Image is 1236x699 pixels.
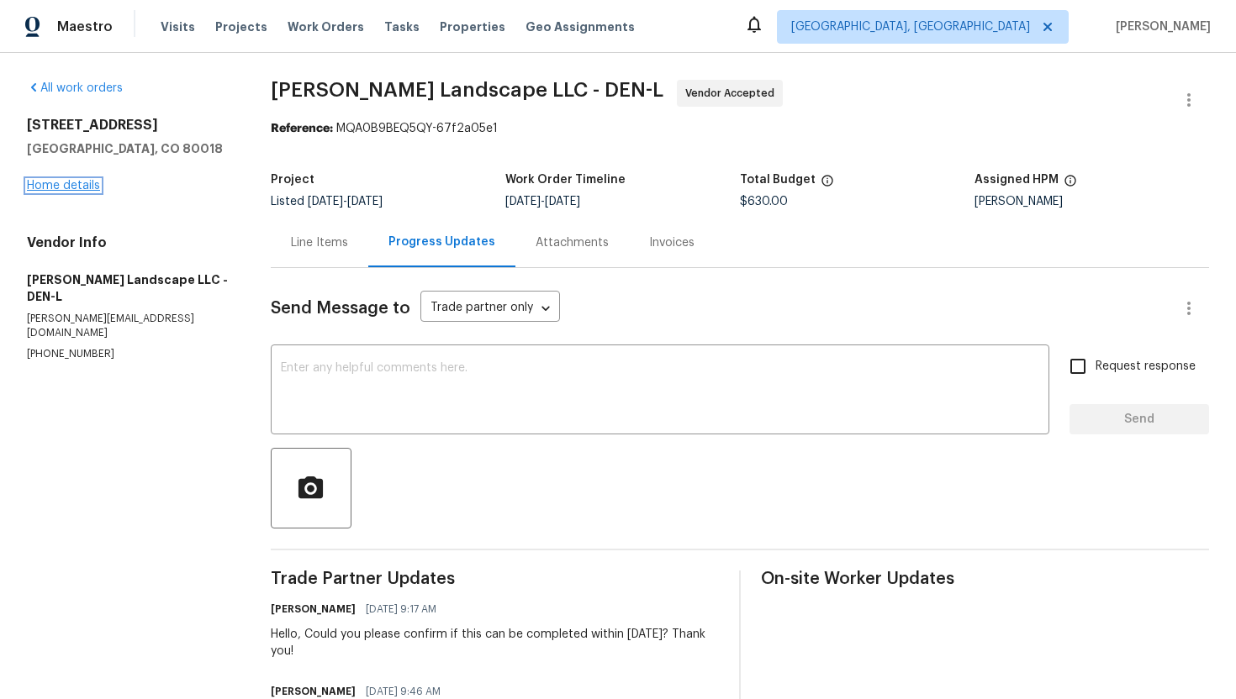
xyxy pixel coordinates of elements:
[271,570,719,587] span: Trade Partner Updates
[347,196,383,208] span: [DATE]
[291,234,348,251] div: Line Items
[740,174,816,186] h5: Total Budget
[420,295,560,323] div: Trade partner only
[57,18,113,35] span: Maestro
[440,18,505,35] span: Properties
[308,196,343,208] span: [DATE]
[388,234,495,250] div: Progress Updates
[27,312,230,340] p: [PERSON_NAME][EMAIL_ADDRESS][DOMAIN_NAME]
[975,174,1059,186] h5: Assigned HPM
[545,196,580,208] span: [DATE]
[1064,174,1077,196] span: The hpm assigned to this work order.
[27,117,230,134] h2: [STREET_ADDRESS]
[27,234,230,251] h4: Vendor Info
[975,196,1209,208] div: [PERSON_NAME]
[505,196,580,208] span: -
[288,18,364,35] span: Work Orders
[1096,358,1196,376] span: Request response
[791,18,1030,35] span: [GEOGRAPHIC_DATA], [GEOGRAPHIC_DATA]
[649,234,695,251] div: Invoices
[271,123,333,134] b: Reference:
[27,347,230,361] p: [PHONE_NUMBER]
[271,300,410,317] span: Send Message to
[505,174,626,186] h5: Work Order Timeline
[215,18,267,35] span: Projects
[685,85,781,102] span: Vendor Accepted
[271,196,383,208] span: Listed
[27,271,230,305] h5: [PERSON_NAME] Landscape LLC - DEN-L
[505,196,541,208] span: [DATE]
[384,21,420,33] span: Tasks
[27,140,230,157] h5: [GEOGRAPHIC_DATA], CO 80018
[740,196,788,208] span: $630.00
[526,18,635,35] span: Geo Assignments
[271,174,314,186] h5: Project
[821,174,834,196] span: The total cost of line items that have been proposed by Opendoor. This sum includes line items th...
[161,18,195,35] span: Visits
[27,82,123,94] a: All work orders
[271,626,719,660] div: Hello, Could you please confirm if this can be completed within [DATE]? Thank you!
[271,120,1209,137] div: MQA0B9BEQ5QY-67f2a05e1
[1109,18,1211,35] span: [PERSON_NAME]
[271,601,356,618] h6: [PERSON_NAME]
[308,196,383,208] span: -
[27,180,100,192] a: Home details
[761,570,1209,587] span: On-site Worker Updates
[271,80,663,100] span: [PERSON_NAME] Landscape LLC - DEN-L
[536,234,609,251] div: Attachments
[366,601,436,618] span: [DATE] 9:17 AM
